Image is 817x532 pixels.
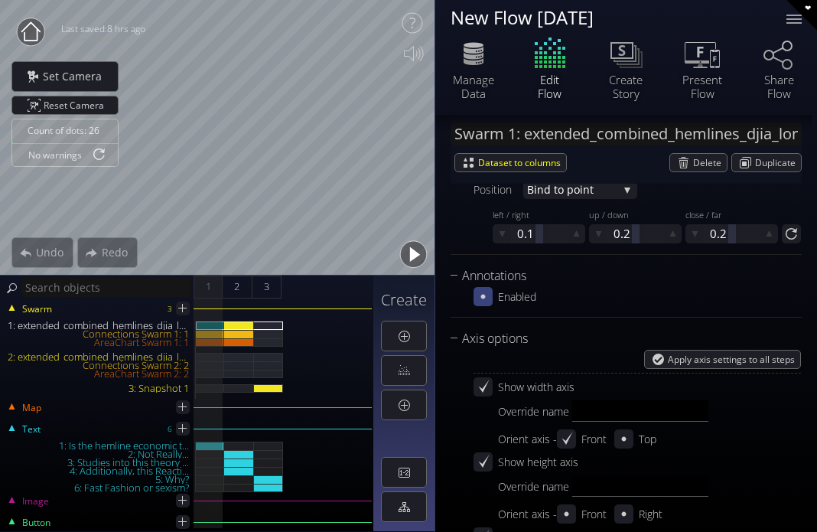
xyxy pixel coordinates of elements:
[493,211,585,222] div: left / right
[581,504,607,524] div: Front
[451,266,783,286] div: Annotations
[2,484,195,492] div: 6: Fast Fashion or sexism?
[685,211,778,222] div: close / far
[527,180,544,199] span: Bin
[2,450,195,459] div: 2: Not Really...
[498,377,575,397] div: Show width axis
[498,452,578,472] div: Show height axis
[2,338,195,347] div: AreaChart Swarm 1: 1
[168,419,172,439] div: 6
[381,292,427,308] h3: Create
[451,329,783,348] div: Axis options
[478,154,566,171] span: Dataset to columns
[498,504,557,524] div: Orient axis -
[498,287,536,306] div: Enabled
[639,429,656,449] div: Top
[639,504,662,524] div: Right
[42,69,111,84] span: Set Camera
[21,278,191,297] input: Search objects
[2,459,195,467] div: 3: Studies into this theory ...
[447,73,500,100] div: Manage Data
[544,180,618,199] span: d to point
[2,384,195,393] div: 3: Snapshot 1
[206,277,211,296] span: 1
[168,299,172,318] div: 3
[234,277,239,296] span: 2
[474,180,523,199] div: Position
[599,73,653,100] div: Create Story
[44,96,109,114] span: Reset Camera
[752,73,806,100] div: Share Flow
[755,154,801,171] span: Duplicate
[2,370,195,378] div: AreaChart Swarm 2: 2
[2,353,195,361] div: 2: extended_combined_hemlines_djia_long_normalized.csv
[21,302,52,316] span: Swarm
[2,467,195,475] div: 4: Additionally, this Reacti...
[693,154,727,171] span: Delete
[451,8,767,27] div: New Flow [DATE]
[498,475,801,501] div: Override name
[21,401,41,415] span: Map
[668,351,800,368] span: Apply axis settings to all steps
[675,73,729,100] div: Present Flow
[2,330,195,338] div: Connections Swarm 1: 1
[2,442,195,450] div: 1: Is the hemline economic t...
[589,211,682,222] div: up / down
[2,321,195,330] div: 1: extended_combined_hemlines_djia_long_normalized.csv
[21,516,50,530] span: Button
[581,429,607,449] div: Front
[264,277,269,296] span: 3
[2,475,195,484] div: 5: Why?
[21,423,41,436] span: Text
[2,361,195,370] div: Connections Swarm 2: 2
[21,494,49,508] span: Image
[498,400,801,426] div: Override name
[498,429,557,449] div: Orient axis -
